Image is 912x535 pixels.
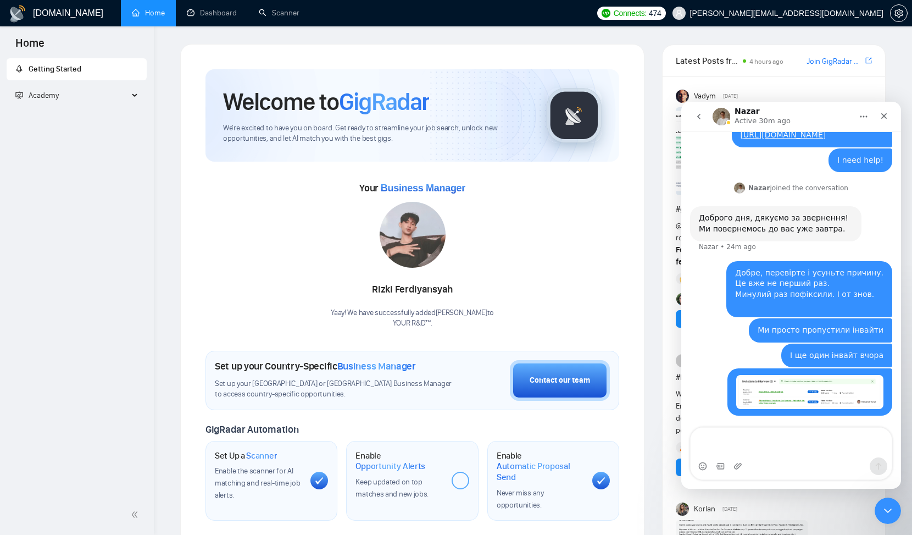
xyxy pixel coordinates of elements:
span: GigRadar [339,87,429,117]
span: Vadym [694,90,716,102]
h1: # help-channel [676,372,872,384]
img: Vadym [676,90,689,103]
span: @channel [676,221,708,230]
span: Business Manager [337,360,416,372]
img: upwork-logo.png [602,9,610,18]
span: Korlan [694,503,715,515]
span: We are seeking a skilled Web Developer with fluent or native English proficiency. Additionally, w... [676,389,871,435]
img: 🙌 [680,275,687,283]
a: homeHome [132,8,165,18]
span: Getting Started [29,64,81,74]
button: Reply [676,459,712,476]
h1: # gigradar-hub [676,203,872,216]
span: Business Manager [381,183,465,194]
span: Enable the scanner for AI matching and real-time job alerts. [215,466,300,500]
span: 4 hours ago [749,58,783,65]
span: setting [891,9,907,18]
a: Join GigRadar Slack Community [807,56,863,68]
img: F09AC4U7ATU-image.png [676,107,808,195]
span: Latest Posts from the GigRadar Community [676,54,739,68]
img: 🚀 [680,444,687,451]
span: user [675,9,683,17]
span: rocket [15,65,23,73]
img: logo [9,5,26,23]
img: gigradar-logo.png [547,88,602,143]
span: Hey Upwork growth hackers, here's our July round-up and release notes for GigRadar • is your prof... [676,221,871,267]
h1: Set up your Country-Specific [215,360,416,372]
div: Contact our team [530,374,590,387]
button: Reply [676,310,712,328]
a: export [865,56,872,66]
iframe: Intercom live chat [681,102,901,489]
span: Automatic Proposal Send [497,461,583,482]
span: GigRadar Automation [205,423,298,435]
span: Connects: [614,7,647,19]
a: setting [890,9,908,18]
h1: Enable [497,450,583,483]
span: We're excited to have you on board. Get ready to streamline your job search, unlock new opportuni... [223,123,529,144]
span: Never miss any opportunities. [497,488,544,510]
span: Your [359,182,465,194]
div: Rizki Ferdiyansyah [331,280,494,299]
span: Academy [15,91,59,100]
span: Set up your [GEOGRAPHIC_DATA] or [GEOGRAPHIC_DATA] Business Manager to access country-specific op... [215,379,452,400]
img: 1698922928916-IMG-20231027-WA0014.jpg [380,202,446,268]
button: setting [890,4,908,22]
span: [DATE] [722,504,737,514]
span: Scanner [246,450,277,461]
span: Opportunity Alerts [355,461,425,472]
span: fund-projection-screen [15,91,23,99]
span: double-left [131,509,142,520]
li: Getting Started [7,58,147,80]
h1: Welcome to [223,87,429,117]
iframe: Intercom live chat [875,498,901,524]
span: export [865,56,872,65]
img: Korlan [676,503,689,516]
button: Contact our team [510,360,610,401]
img: Alex B [676,293,688,305]
span: Keep updated on top matches and new jobs. [355,477,429,499]
h1: Set Up a [215,450,277,461]
h1: Enable [355,450,442,472]
a: dashboardDashboard [187,8,237,18]
span: Home [7,35,53,58]
span: [DATE] [723,91,738,101]
a: searchScanner [259,8,299,18]
p: YOUR R&D™ . [331,318,494,329]
div: Yaay! We have successfully added [PERSON_NAME] to [331,308,494,329]
span: Academy [29,91,59,100]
